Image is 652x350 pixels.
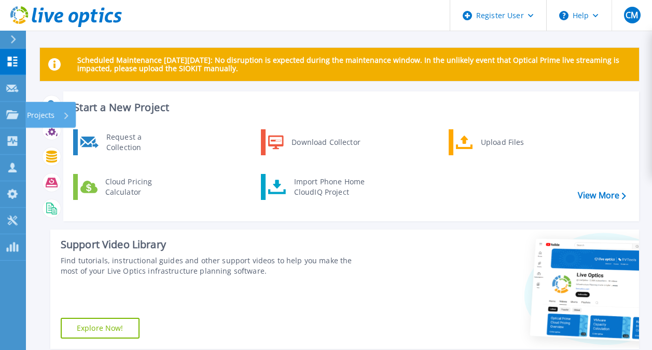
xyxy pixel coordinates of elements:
a: Request a Collection [73,129,179,155]
div: Upload Files [476,132,552,153]
a: Download Collector [261,129,367,155]
span: CM [626,11,638,19]
a: Explore Now! [61,318,140,339]
h3: Start a New Project [74,102,626,113]
div: Request a Collection [101,132,177,153]
div: Import Phone Home CloudIQ Project [289,177,370,197]
a: Upload Files [449,129,555,155]
div: Download Collector [286,132,365,153]
a: Cloud Pricing Calculator [73,174,179,200]
p: Projects [27,102,54,129]
div: Find tutorials, instructional guides and other support videos to help you make the most of your L... [61,255,367,276]
div: Support Video Library [61,238,367,251]
div: Cloud Pricing Calculator [100,177,177,197]
p: Scheduled Maintenance [DATE][DATE]: No disruption is expected during the maintenance window. In t... [77,56,631,73]
a: View More [578,191,626,200]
